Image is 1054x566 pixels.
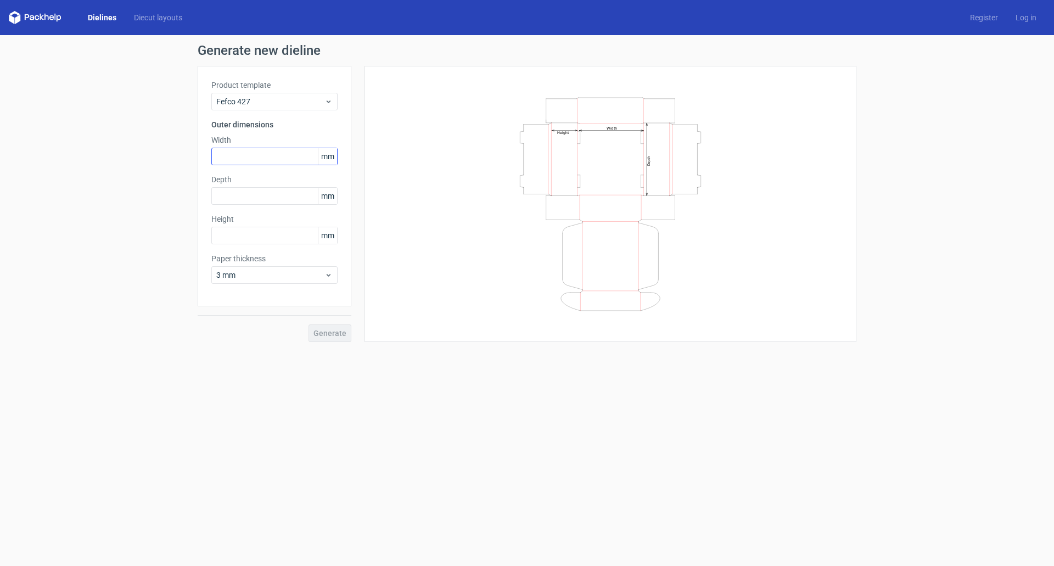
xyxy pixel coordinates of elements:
[557,130,569,135] text: Height
[318,227,337,244] span: mm
[211,174,338,185] label: Depth
[318,148,337,165] span: mm
[211,135,338,145] label: Width
[318,188,337,204] span: mm
[79,12,125,23] a: Dielines
[211,80,338,91] label: Product template
[216,96,324,107] span: Fefco 427
[211,214,338,225] label: Height
[647,155,651,165] text: Depth
[607,125,617,130] text: Width
[216,270,324,281] span: 3 mm
[211,119,338,130] h3: Outer dimensions
[198,44,856,57] h1: Generate new dieline
[961,12,1007,23] a: Register
[125,12,191,23] a: Diecut layouts
[211,253,338,264] label: Paper thickness
[1007,12,1045,23] a: Log in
